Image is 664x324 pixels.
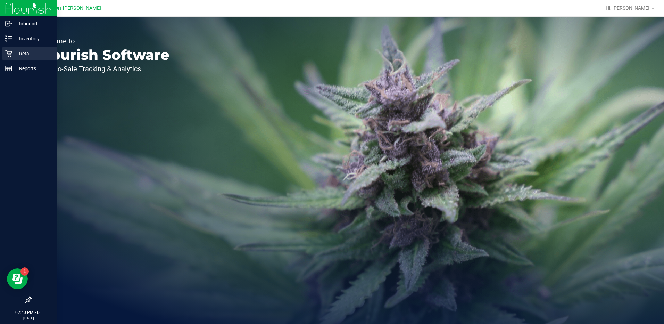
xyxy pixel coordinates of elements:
p: Retail [12,49,54,58]
inline-svg: Retail [5,50,12,57]
inline-svg: Inventory [5,35,12,42]
iframe: Resource center unread badge [20,267,29,276]
p: [DATE] [3,316,54,321]
p: 02:40 PM EDT [3,309,54,316]
p: Inbound [12,19,54,28]
inline-svg: Inbound [5,20,12,27]
iframe: Resource center [7,268,28,289]
p: Inventory [12,34,54,43]
span: New Port [PERSON_NAME] [41,5,101,11]
p: Flourish Software [38,48,169,62]
p: Welcome to [38,38,169,44]
p: Seed-to-Sale Tracking & Analytics [38,65,169,72]
p: Reports [12,64,54,73]
inline-svg: Reports [5,65,12,72]
span: Hi, [PERSON_NAME]! [606,5,651,11]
